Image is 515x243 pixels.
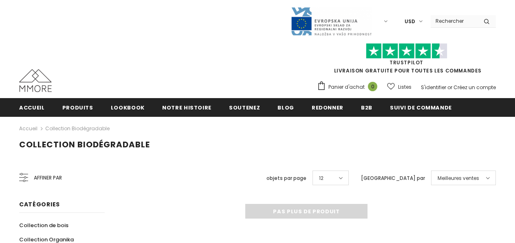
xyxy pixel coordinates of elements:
[361,98,372,116] a: B2B
[62,98,93,116] a: Produits
[266,174,306,182] label: objets par page
[19,200,60,208] span: Catégories
[438,174,479,182] span: Meilleures ventes
[453,84,496,91] a: Créez un compte
[390,98,452,116] a: Suivi de commande
[312,104,343,112] span: Redonner
[111,104,145,112] span: Lookbook
[447,84,452,91] span: or
[405,18,415,26] span: USD
[162,98,211,116] a: Notre histoire
[319,174,324,182] span: 12
[19,104,45,112] span: Accueil
[398,83,412,91] span: Listes
[34,173,62,182] span: Affiner par
[19,69,52,92] img: Cas MMORE
[19,218,68,232] a: Collection de bois
[390,104,452,112] span: Suivi de commande
[277,104,294,112] span: Blog
[229,98,260,116] a: soutenez
[291,7,372,36] img: Javni Razpis
[19,98,45,116] a: Accueil
[291,18,372,24] a: Javni Razpis
[19,221,68,229] span: Collection de bois
[62,104,93,112] span: Produits
[111,98,145,116] a: Lookbook
[312,98,343,116] a: Redonner
[162,104,211,112] span: Notre histoire
[368,82,377,91] span: 0
[19,124,37,134] a: Accueil
[317,47,496,74] span: LIVRAISON GRATUITE POUR TOUTES LES COMMANDES
[361,104,372,112] span: B2B
[387,80,412,94] a: Listes
[19,139,150,150] span: Collection biodégradable
[361,174,425,182] label: [GEOGRAPHIC_DATA] par
[229,104,260,112] span: soutenez
[328,83,365,91] span: Panier d'achat
[390,59,423,66] a: TrustPilot
[431,15,478,27] input: Search Site
[366,43,447,59] img: Faites confiance aux étoiles pilotes
[421,84,446,91] a: S'identifier
[317,81,381,93] a: Panier d'achat 0
[277,98,294,116] a: Blog
[45,125,110,132] a: Collection biodégradable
